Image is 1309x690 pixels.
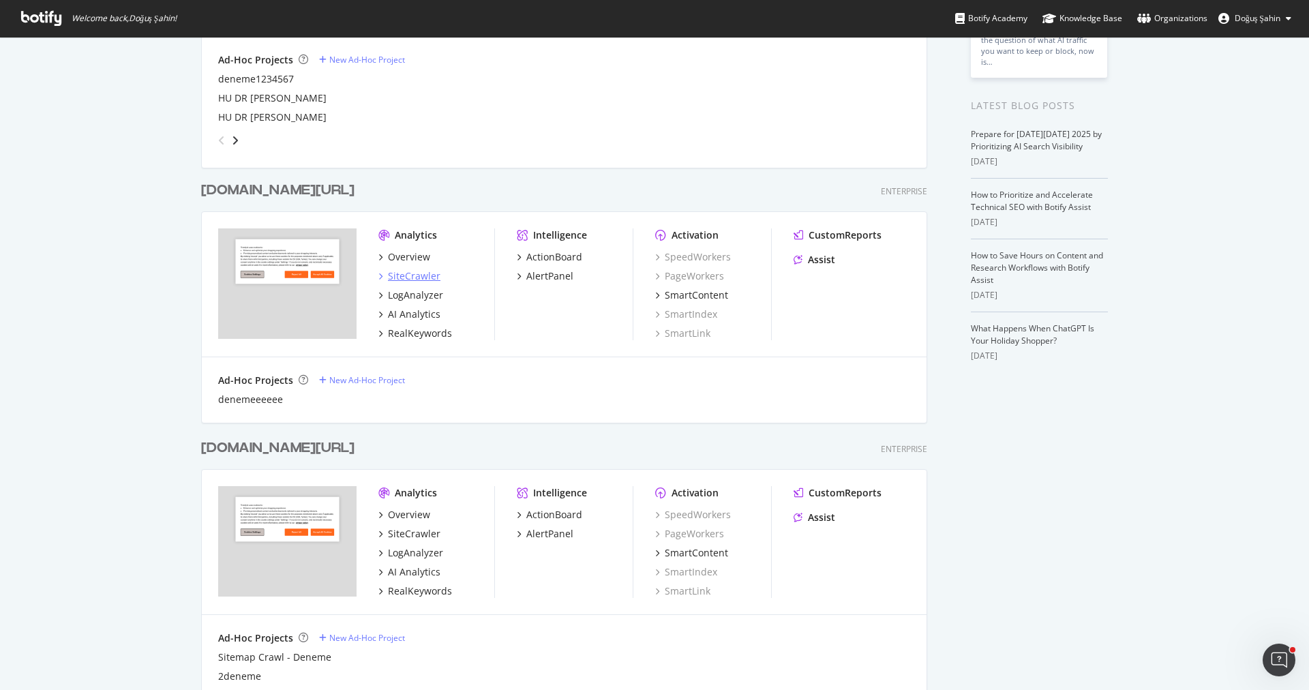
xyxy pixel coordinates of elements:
a: AI Analytics [378,565,440,579]
span: Doğuş Şahin [1235,12,1280,24]
div: If you haven’t yet grappled with the question of what AI traffic you want to keep or block, now is… [981,24,1097,67]
a: New Ad-Hoc Project [319,632,405,644]
a: AlertPanel [517,527,573,541]
a: SmartContent [655,288,728,302]
a: [DOMAIN_NAME][URL] [201,181,360,200]
a: SmartLink [655,327,710,340]
a: ActionBoard [517,508,582,522]
a: Sitemap Crawl - Deneme [218,650,331,664]
a: LogAnalyzer [378,546,443,560]
div: Intelligence [533,486,587,500]
div: AlertPanel [526,269,573,283]
div: Ad-Hoc Projects [218,53,293,67]
div: [DOMAIN_NAME][URL] [201,438,355,458]
a: LogAnalyzer [378,288,443,302]
a: denemeeeeee [218,393,283,406]
div: AlertPanel [526,527,573,541]
div: RealKeywords [388,584,452,598]
div: Activation [672,228,719,242]
a: PageWorkers [655,527,724,541]
a: Prepare for [DATE][DATE] 2025 by Prioritizing AI Search Visibility [971,128,1102,152]
div: Enterprise [881,185,927,197]
a: Overview [378,250,430,264]
a: CustomReports [794,486,882,500]
a: SmartLink [655,584,710,598]
div: SiteCrawler [388,269,440,283]
div: ActionBoard [526,250,582,264]
div: Ad-Hoc Projects [218,374,293,387]
a: AI Analytics [378,307,440,321]
div: Organizations [1137,12,1207,25]
a: 2deneme [218,670,261,683]
a: How to Save Hours on Content and Research Workflows with Botify Assist [971,250,1103,286]
div: CustomReports [809,486,882,500]
div: Botify Academy [955,12,1027,25]
div: [DATE] [971,216,1108,228]
div: Analytics [395,228,437,242]
a: SiteCrawler [378,527,440,541]
div: Overview [388,508,430,522]
div: [DATE] [971,350,1108,362]
div: Knowledge Base [1042,12,1122,25]
div: Latest Blog Posts [971,98,1108,113]
a: HU DR [PERSON_NAME] [218,91,327,105]
a: Overview [378,508,430,522]
a: SpeedWorkers [655,250,731,264]
iframe: Intercom live chat [1263,644,1295,676]
a: SmartContent [655,546,728,560]
a: HU DR [PERSON_NAME] [218,110,327,124]
div: Intelligence [533,228,587,242]
a: Assist [794,253,835,267]
a: SmartIndex [655,307,717,321]
a: SmartIndex [655,565,717,579]
div: LogAnalyzer [388,288,443,302]
a: PageWorkers [655,269,724,283]
div: AI Analytics [388,565,440,579]
div: CustomReports [809,228,882,242]
div: [DATE] [971,289,1108,301]
a: What Happens When ChatGPT Is Your Holiday Shopper? [971,322,1094,346]
a: RealKeywords [378,327,452,340]
div: New Ad-Hoc Project [329,374,405,386]
img: trendyol.com/ro [218,228,357,339]
div: AI Analytics [388,307,440,321]
img: trendyol.com/ar [218,486,357,597]
a: New Ad-Hoc Project [319,54,405,65]
div: New Ad-Hoc Project [329,54,405,65]
a: ActionBoard [517,250,582,264]
a: RealKeywords [378,584,452,598]
a: SiteCrawler [378,269,440,283]
div: SmartContent [665,546,728,560]
a: Assist [794,511,835,524]
div: Ad-Hoc Projects [218,631,293,645]
a: SpeedWorkers [655,508,731,522]
a: [DOMAIN_NAME][URL] [201,438,360,458]
div: ActionBoard [526,508,582,522]
a: deneme1234567 [218,72,294,86]
a: New Ad-Hoc Project [319,374,405,386]
div: Assist [808,511,835,524]
div: RealKeywords [388,327,452,340]
div: angle-right [230,134,240,147]
span: Welcome back, Doğuş Şahin ! [72,13,177,24]
div: Analytics [395,486,437,500]
div: Assist [808,253,835,267]
div: Activation [672,486,719,500]
div: New Ad-Hoc Project [329,632,405,644]
button: Doğuş Şahin [1207,7,1302,29]
a: How to Prioritize and Accelerate Technical SEO with Botify Assist [971,189,1093,213]
div: SmartContent [665,288,728,302]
